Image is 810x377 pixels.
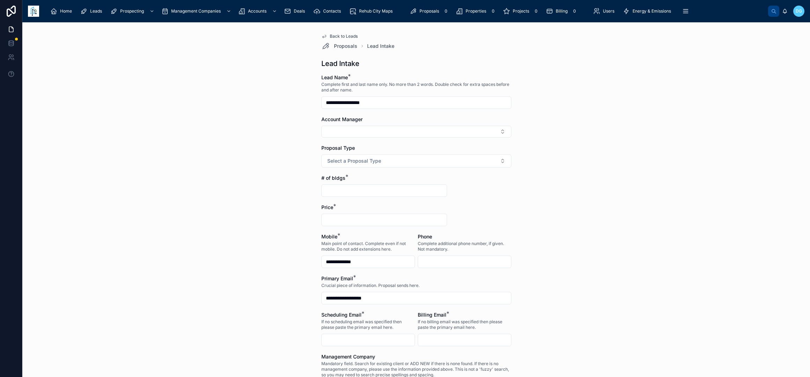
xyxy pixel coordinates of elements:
span: Leads [90,8,102,14]
a: Properties0 [454,5,499,17]
span: Account Manager [321,116,363,122]
img: App logo [28,6,39,17]
span: Crucial piece of information. Proposal sends here. [321,283,419,288]
span: Complete first and last name only. No more than 2 words. Double check for extra spaces before and... [321,82,511,93]
span: Management Companies [171,8,221,14]
a: Deals [282,5,310,17]
a: Proposals0 [408,5,452,17]
span: # of bldgs [321,175,345,181]
a: Users [591,5,619,17]
span: Phone [418,234,432,239]
span: Complete additional phone number, if given. Not mandatory. [418,241,511,252]
span: Primary Email [321,275,353,281]
a: Projects0 [501,5,542,17]
span: Users [603,8,614,14]
div: 0 [442,7,450,15]
a: Management Companies [159,5,235,17]
span: Main point of contact. Complete even if not mobile. Do not add extensions here. [321,241,415,252]
span: If no billing email was specified then please paste the primary email here. [418,319,511,330]
a: Billing0 [544,5,581,17]
button: Select Button [321,154,511,168]
span: Projects [513,8,529,14]
span: Home [60,8,72,14]
span: DG [796,8,802,14]
a: Home [48,5,77,17]
span: Properties [466,8,486,14]
h1: Lead Intake [321,59,359,68]
span: Proposal Type [321,145,355,151]
a: Proposals [321,42,357,50]
a: Accounts [236,5,280,17]
a: Prospecting [108,5,158,17]
a: Back to Leads [321,34,358,39]
button: Select Button [321,126,511,138]
a: Leads [78,5,107,17]
span: Billing [556,8,568,14]
span: Price [321,204,333,210]
span: Lead Name [321,74,348,80]
div: scrollable content [45,3,768,19]
span: Prospecting [120,8,144,14]
div: 0 [532,7,540,15]
div: 0 [489,7,497,15]
span: Energy & Emissions [633,8,671,14]
a: Lead Intake [367,43,394,50]
a: Energy & Emissions [621,5,676,17]
div: 0 [570,7,579,15]
span: Scheduling Email [321,312,362,318]
span: Back to Leads [330,34,358,39]
span: Contacts [323,8,341,14]
span: Mobile [321,234,337,239]
span: Proposals [419,8,439,14]
span: Select a Proposal Type [327,157,381,164]
span: Proposals [334,43,357,50]
span: Billing Email [418,312,446,318]
span: Deals [294,8,305,14]
span: If no scheduling email was specified then please paste the primary email here. [321,319,415,330]
span: Accounts [248,8,267,14]
span: Management Company [321,354,375,360]
a: Contacts [311,5,346,17]
span: Rehub City Maps [359,8,393,14]
a: Rehub City Maps [347,5,397,17]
